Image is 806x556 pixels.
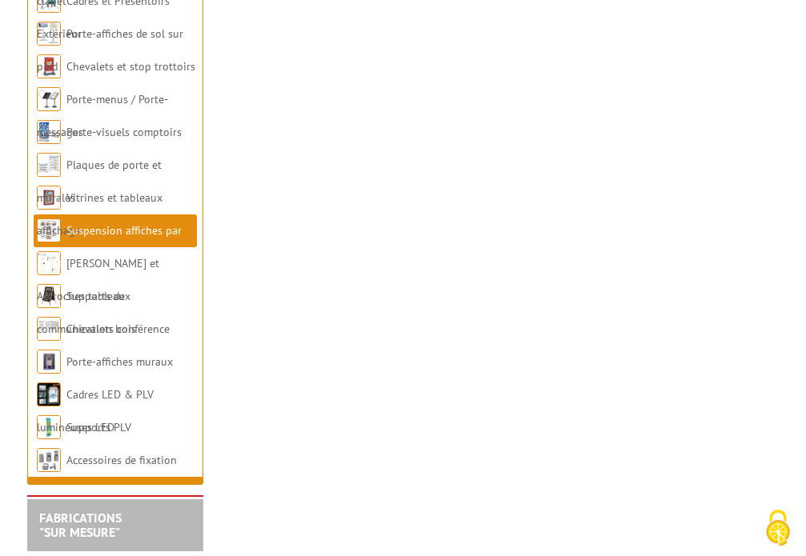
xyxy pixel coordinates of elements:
[66,453,177,467] a: Accessoires de fixation
[37,387,154,434] a: Cadres LED & PLV lumineuses LED
[37,289,136,336] a: Supports de communication bois
[66,125,182,139] a: Porte-visuels comptoirs
[37,190,162,238] a: Vitrines et tableaux affichage
[37,87,61,111] img: Porte-menus / Porte-messages
[37,158,162,205] a: Plaques de porte et murales
[37,448,61,472] img: Accessoires de fixation
[66,322,170,336] a: Chevalets conférence
[37,350,61,374] img: Porte-affiches muraux
[37,26,183,74] a: Porte-affiches de sol sur pied
[39,510,122,540] a: FABRICATIONS"Sur Mesure"
[66,354,173,369] a: Porte-affiches muraux
[66,59,195,74] a: Chevalets et stop trottoirs
[37,92,168,139] a: Porte-menus / Porte-messages
[37,256,159,303] a: [PERSON_NAME] et Accroches tableaux
[758,508,798,548] img: Cookies (fenêtre modale)
[37,153,61,177] img: Plaques de porte et murales
[750,502,806,556] button: Cookies (fenêtre modale)
[37,223,182,270] a: Suspension affiches par câbles
[37,382,61,406] img: Cadres LED & PLV lumineuses LED
[66,420,131,434] a: Supports PLV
